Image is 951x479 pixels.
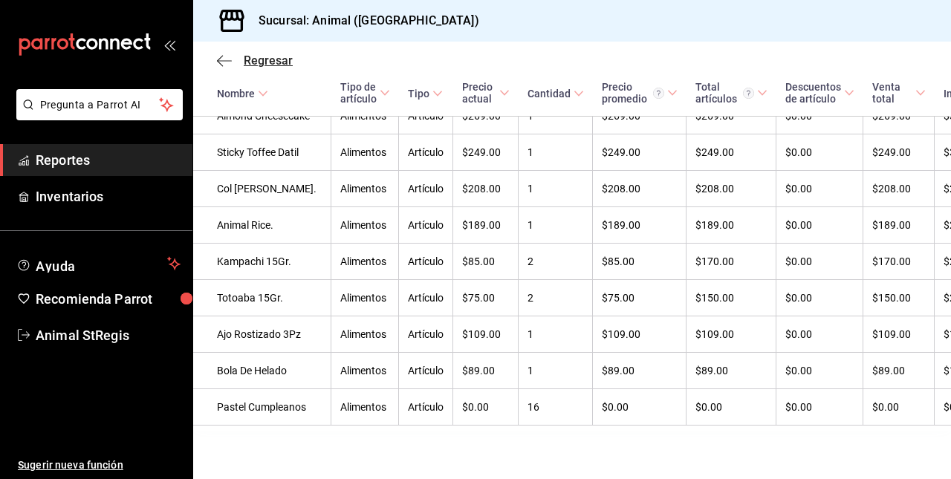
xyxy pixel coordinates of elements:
td: $189.00 [593,207,687,244]
td: 2 [519,280,593,316]
td: $189.00 [453,207,519,244]
td: Alimentos [331,389,399,426]
h3: Sucursal: Animal ([GEOGRAPHIC_DATA]) [247,12,479,30]
td: 1 [519,207,593,244]
td: Artículo [399,280,453,316]
td: $0.00 [453,389,519,426]
td: $75.00 [453,280,519,316]
a: Pregunta a Parrot AI [10,108,183,123]
td: Artículo [399,389,453,426]
td: $109.00 [593,316,687,353]
td: 1 [519,134,593,171]
td: $189.00 [687,207,776,244]
td: Animal Rice. [193,207,331,244]
span: Reportes [36,150,181,170]
span: Total artículos [695,81,767,105]
td: $150.00 [687,280,776,316]
td: Artículo [399,316,453,353]
td: 1 [519,171,593,207]
td: Alimentos [331,316,399,353]
td: Totoaba 15Gr. [193,280,331,316]
div: Total artículos [695,81,754,105]
td: $85.00 [453,244,519,280]
td: $89.00 [453,353,519,389]
td: Pastel Cumpleanos [193,389,331,426]
span: Descuentos de artículo [785,81,854,105]
td: Alimentos [331,134,399,171]
div: Cantidad [528,88,571,100]
span: Cantidad [528,88,584,100]
span: Nombre [217,88,268,100]
td: $249.00 [453,134,519,171]
td: Alimentos [331,244,399,280]
td: $208.00 [593,171,687,207]
td: $208.00 [687,171,776,207]
td: $0.00 [863,389,935,426]
td: Artículo [399,171,453,207]
div: Precio actual [462,81,496,105]
td: $170.00 [687,244,776,280]
span: Ayuda [36,255,161,273]
td: Kampachi 15Gr. [193,244,331,280]
td: Sticky Toffee Datil [193,134,331,171]
span: Venta total [872,81,926,105]
td: Ajo Rostizado 3Pz [193,316,331,353]
td: $249.00 [593,134,687,171]
button: Pregunta a Parrot AI [16,89,183,120]
td: $109.00 [863,316,935,353]
td: $85.00 [593,244,687,280]
svg: Precio promedio = Total artículos / cantidad [653,88,664,99]
td: Alimentos [331,280,399,316]
td: Alimentos [331,353,399,389]
td: $208.00 [863,171,935,207]
td: $249.00 [687,134,776,171]
div: Nombre [217,88,255,100]
span: Tipo [408,88,443,100]
div: Descuentos de artículo [785,81,841,105]
span: Inventarios [36,186,181,206]
td: $75.00 [593,280,687,316]
td: $0.00 [776,280,863,316]
td: $0.00 [776,353,863,389]
div: Venta total [872,81,912,105]
td: $189.00 [863,207,935,244]
td: 1 [519,316,593,353]
td: $150.00 [863,280,935,316]
td: Alimentos [331,171,399,207]
td: Alimentos [331,207,399,244]
td: $89.00 [593,353,687,389]
td: $0.00 [776,134,863,171]
span: Animal StRegis [36,325,181,345]
button: open_drawer_menu [163,39,175,50]
td: $109.00 [453,316,519,353]
span: Precio actual [462,81,510,105]
div: Precio promedio [602,81,664,105]
td: $0.00 [593,389,687,426]
td: 16 [519,389,593,426]
td: Bola De Helado [193,353,331,389]
td: Artículo [399,244,453,280]
td: $89.00 [863,353,935,389]
td: Artículo [399,207,453,244]
div: Tipo [408,88,429,100]
td: $89.00 [687,353,776,389]
td: $0.00 [776,171,863,207]
td: Artículo [399,353,453,389]
td: Artículo [399,134,453,171]
td: 1 [519,353,593,389]
button: Regresar [217,53,293,68]
span: Recomienda Parrot [36,289,181,309]
div: Tipo de artículo [340,81,377,105]
td: $170.00 [863,244,935,280]
td: $0.00 [776,316,863,353]
td: $0.00 [687,389,776,426]
td: $109.00 [687,316,776,353]
td: Col [PERSON_NAME]. [193,171,331,207]
span: Pregunta a Parrot AI [40,97,160,113]
span: Tipo de artículo [340,81,390,105]
td: $0.00 [776,207,863,244]
svg: El total artículos considera cambios de precios en los artículos así como costos adicionales por ... [743,88,754,99]
td: $249.00 [863,134,935,171]
td: $208.00 [453,171,519,207]
td: $0.00 [776,244,863,280]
